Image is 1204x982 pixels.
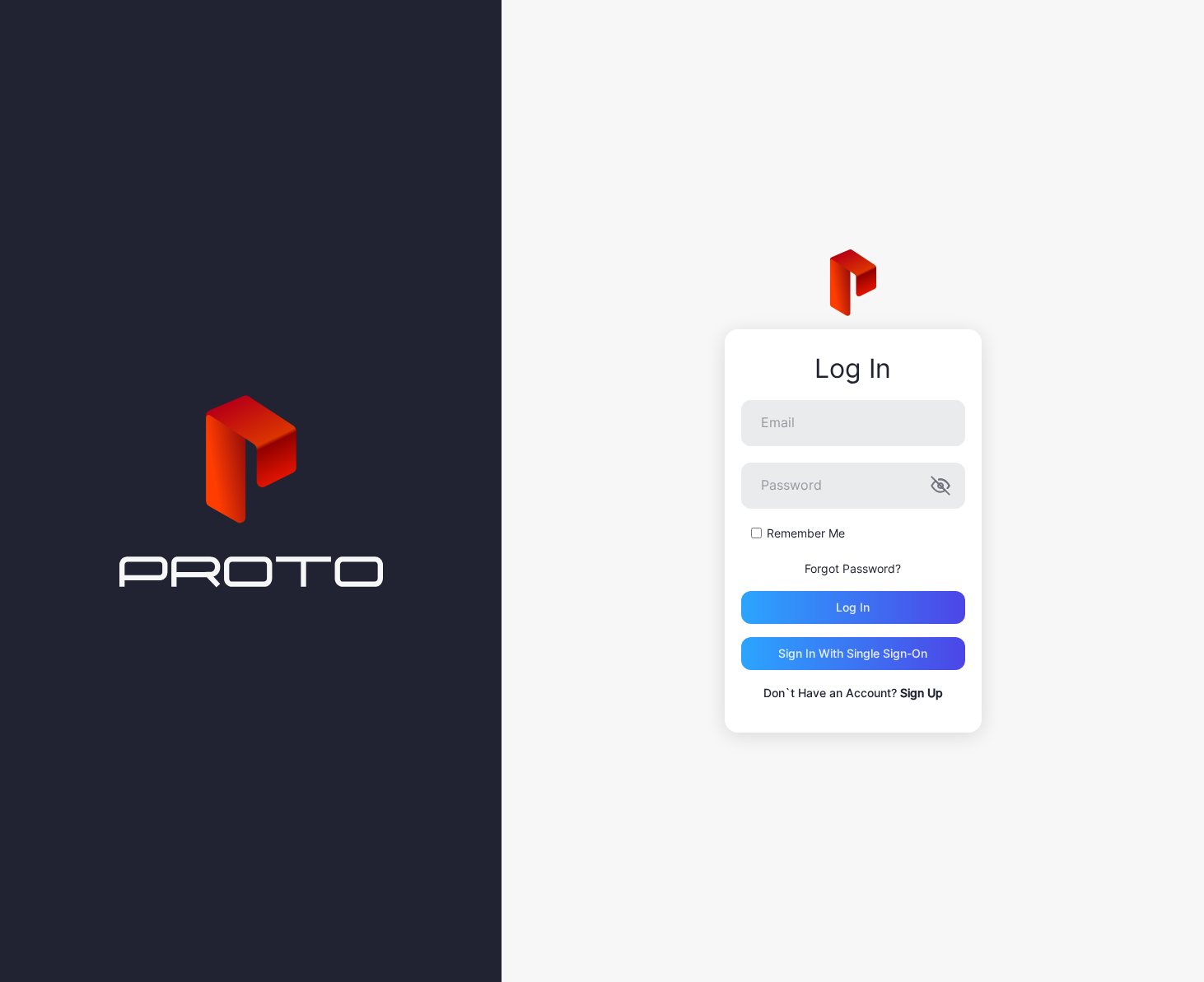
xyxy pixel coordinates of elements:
[741,354,965,384] div: Log In
[741,400,965,446] input: Email
[778,647,927,660] div: Sign in With Single Sign-On
[805,561,901,575] a: Forgot Password?
[741,463,965,509] input: Password
[741,591,965,624] button: Log in
[767,525,845,542] label: Remember Me
[900,686,943,700] a: Sign Up
[741,683,965,703] p: Don`t Have an Account?
[836,601,870,614] div: Log in
[931,476,950,496] button: Password
[741,637,965,670] button: Sign in With Single Sign-On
